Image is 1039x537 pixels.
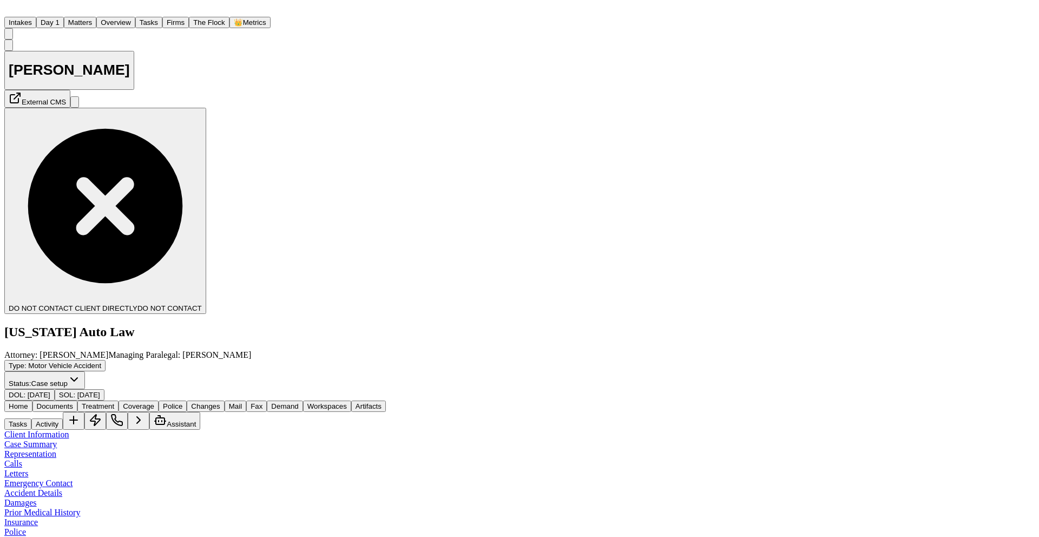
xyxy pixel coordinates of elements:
[137,304,202,312] span: DO NOT CONTACT
[229,17,271,27] a: crownMetrics
[64,17,96,27] a: Matters
[37,402,73,410] span: Documents
[4,389,55,401] button: Edit DOL: 2025-07-02
[82,402,114,410] span: Treatment
[4,40,13,51] button: Copy Matter ID
[96,17,135,27] a: Overview
[163,402,182,410] span: Police
[4,449,56,459] a: Representation
[4,108,206,314] button: Edit client contact restriction
[4,479,73,488] a: Emergency Contact
[149,412,200,430] button: Assistant
[4,90,70,108] button: External CMS
[4,325,1035,339] h2: [US_STATE] Auto Law
[63,412,84,430] button: Add Task
[234,18,243,27] span: crown
[108,350,180,359] span: Managing Paralegal:
[243,18,266,27] span: Metrics
[31,379,68,388] span: Case setup
[4,430,69,439] a: Client Information
[106,412,128,430] button: Make a Call
[189,17,229,28] button: The Flock
[167,420,196,428] span: Assistant
[4,418,31,430] button: Tasks
[162,17,189,28] button: Firms
[182,350,251,359] span: [PERSON_NAME]
[4,51,134,90] button: Edit matter name
[31,418,63,430] button: Activity
[59,391,75,399] span: SOL :
[162,17,189,27] a: Firms
[4,4,17,15] img: Finch Logo
[9,362,27,370] span: Type :
[22,98,66,106] span: External CMS
[229,17,271,28] button: crownMetrics
[307,402,347,410] span: Workspaces
[251,402,262,410] span: Fax
[9,391,25,399] span: DOL :
[356,402,382,410] span: Artifacts
[4,17,36,28] button: Intakes
[4,360,106,371] button: Edit Type: Motor Vehicle Accident
[123,402,154,410] span: Coverage
[4,527,26,536] a: Police
[84,412,106,430] button: Create Immediate Task
[4,498,37,507] a: Damages
[77,391,100,399] span: [DATE]
[36,17,64,28] button: Day 1
[9,379,31,388] span: Status:
[4,440,57,449] a: Case Summary
[36,17,64,27] a: Day 1
[135,17,162,27] a: Tasks
[9,304,137,312] span: DO NOT CONTACT CLIENT DIRECTLY
[191,402,220,410] span: Changes
[4,17,36,27] a: Intakes
[40,350,108,359] span: [PERSON_NAME]
[28,362,101,370] span: Motor Vehicle Accident
[55,389,104,401] button: Edit SOL: 2028-07-02
[229,402,242,410] span: Mail
[271,402,298,410] span: Demand
[4,350,37,359] span: Attorney:
[28,391,50,399] span: [DATE]
[9,402,28,410] span: Home
[4,469,28,478] a: Letters
[4,508,80,517] a: Prior Medical History
[135,17,162,28] button: Tasks
[4,371,85,389] button: Change status from Case setup
[4,488,62,497] a: Accident Details
[4,7,17,16] a: Home
[4,459,22,468] a: Calls
[9,62,130,78] h1: [PERSON_NAME]
[189,17,229,27] a: The Flock
[64,17,96,28] button: Matters
[4,518,38,527] a: Insurance
[96,17,135,28] button: Overview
